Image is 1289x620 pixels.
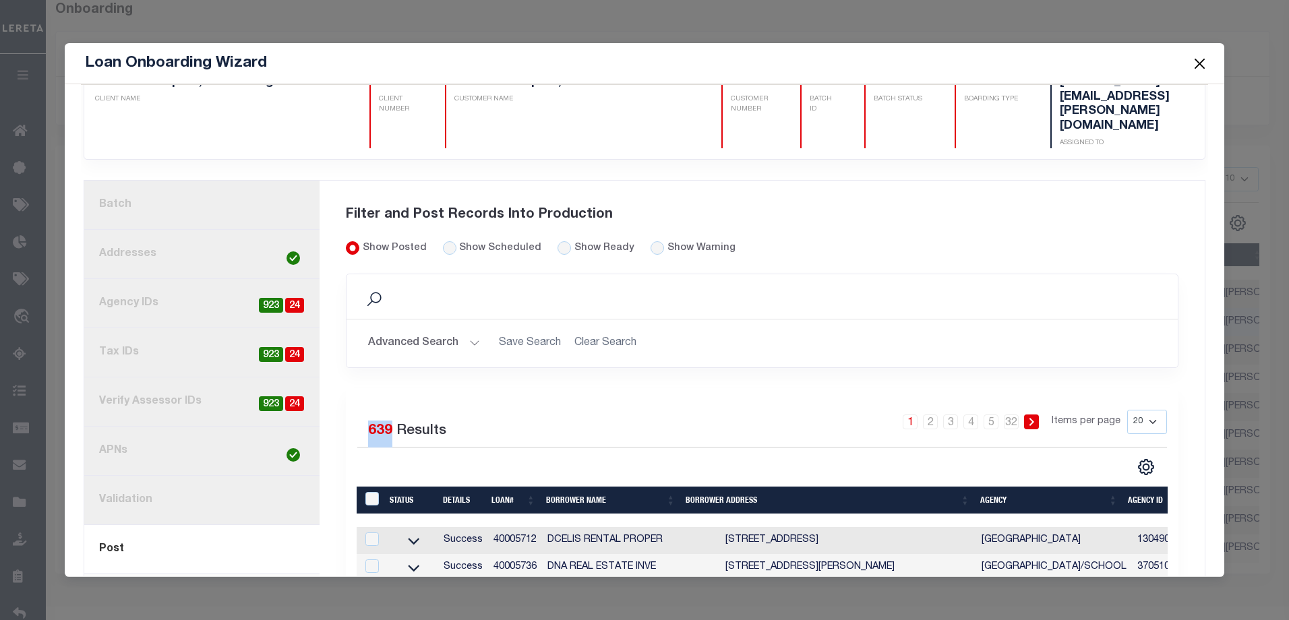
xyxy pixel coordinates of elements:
[84,427,320,476] a: APNs
[1004,414,1019,429] a: 32
[1132,527,1191,554] td: 130490000
[574,241,634,256] label: Show Ready
[285,298,304,313] span: 24
[1122,487,1182,514] th: Agency ID: activate to sort column ascending
[976,554,1132,581] td: [GEOGRAPHIC_DATA]/SCHOOL
[368,330,480,356] button: Advanced Search
[363,241,427,256] label: Show Posted
[285,396,304,412] span: 24
[963,414,978,429] a: 4
[84,525,320,574] a: Post
[488,554,542,581] td: 40005736
[384,487,438,514] th: Status
[287,448,300,462] img: check-icon-green.svg
[680,487,975,514] th: Borrower Address: activate to sort column ascending
[720,527,976,554] td: [STREET_ADDRESS]
[95,94,337,104] p: CLIENT NAME
[810,94,832,115] p: BATCH ID
[984,414,998,429] a: 5
[285,347,304,363] span: 24
[396,421,446,442] label: Results
[943,414,958,429] a: 3
[541,487,681,514] th: Borrower Name: activate to sort column ascending
[84,377,320,427] a: Verify Assessor IDs24923
[976,527,1132,554] td: [GEOGRAPHIC_DATA]
[84,476,320,525] a: Validation
[379,94,413,115] p: CLIENT NUMBER
[975,487,1122,514] th: Agency: activate to sort column ascending
[368,424,392,438] span: 639
[259,396,283,412] span: 923
[488,527,542,554] td: 40005712
[874,94,922,104] p: BATCH STATUS
[438,527,488,554] td: Success
[84,230,320,279] a: Addresses
[903,414,918,429] a: 1
[1191,55,1208,72] button: Close
[1132,554,1191,581] td: 370510101
[542,554,720,581] td: DNA REAL ESTATE INVE
[964,94,1018,104] p: Boarding Type
[85,54,267,73] h5: Loan Onboarding Wizard
[287,251,300,265] img: check-icon-green.svg
[731,94,768,115] p: CUSTOMER NUMBER
[259,347,283,363] span: 923
[454,94,689,104] p: CUSTOMER NAME
[486,487,541,514] th: Loan#: activate to sort column ascending
[438,487,486,514] th: Details
[346,189,1179,241] div: Filter and Post Records Into Production
[459,241,541,256] label: Show Scheduled
[438,554,488,581] td: Success
[84,181,320,230] a: Batch
[667,241,736,256] label: Show Warning
[259,298,283,313] span: 923
[923,414,938,429] a: 2
[84,328,320,377] a: Tax IDs24923
[542,527,720,554] td: DCELIS RENTAL PROPER
[1060,75,1170,133] h5: [PERSON_NAME][EMAIL_ADDRESS][PERSON_NAME][DOMAIN_NAME]
[720,554,976,581] td: [STREET_ADDRESS][PERSON_NAME]
[357,487,384,514] th: LoanPrepID
[84,279,320,328] a: Agency IDs24923
[1052,414,1120,429] span: Items per page
[1060,138,1170,148] p: Assigned To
